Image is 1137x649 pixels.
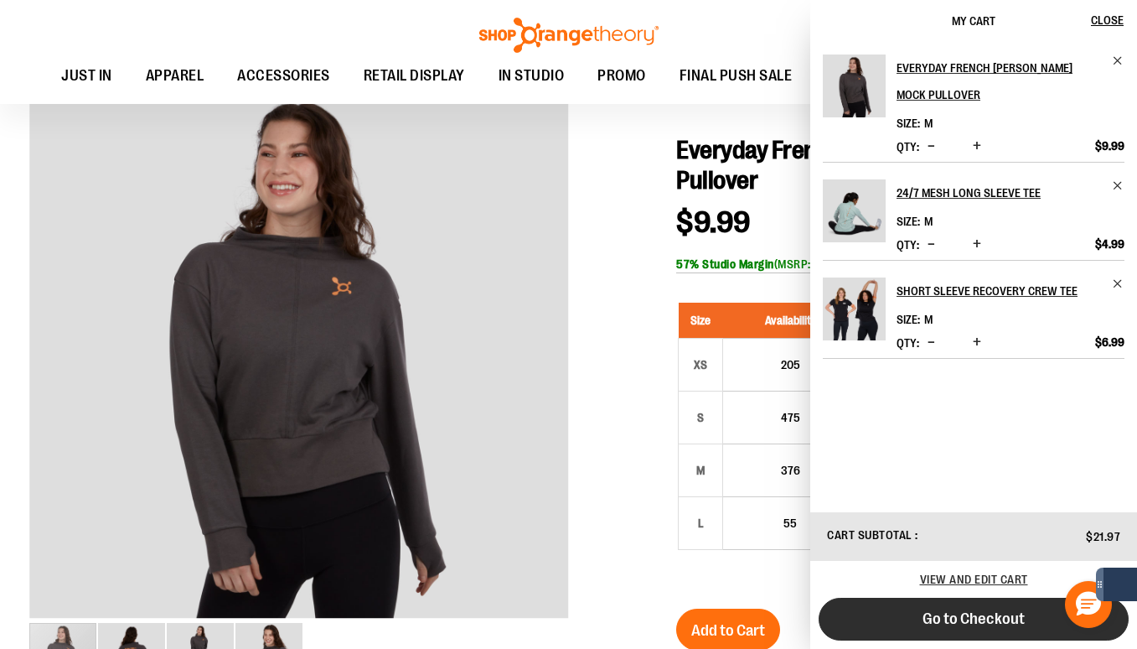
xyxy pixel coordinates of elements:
[897,238,919,252] label: Qty
[29,79,569,619] img: Product image for Everyday French Terry Crop Mock Pullover
[237,57,330,95] span: ACCESSORIES
[691,621,765,640] span: Add to Cart
[823,260,1124,359] li: Product
[924,313,933,326] span: M
[220,57,347,96] a: ACCESSORIES
[924,215,933,228] span: M
[781,464,800,477] span: 376
[146,57,204,95] span: APPAREL
[1112,278,1124,290] a: Remove item
[1112,55,1124,67] a: Remove item
[783,517,797,530] span: 55
[897,313,920,326] dt: Size
[676,136,1066,195] span: Everyday French [PERSON_NAME] Mock Pullover
[923,236,939,253] button: Decrease product quantity
[129,57,221,95] a: APPAREL
[897,215,920,228] dt: Size
[29,81,569,621] div: Product image for Everyday French Terry Crop Mock Pullover
[969,138,985,155] button: Increase product quantity
[663,57,809,96] a: FINAL PUSH SALE
[823,278,886,351] a: Short Sleeve Recovery Crew Tee
[897,55,1102,108] h2: Everyday French [PERSON_NAME] Mock Pullover
[1095,138,1124,153] span: $9.99
[1091,13,1124,27] span: Close
[897,278,1124,304] a: Short Sleeve Recovery Crew Tee
[1112,179,1124,192] a: Remove item
[347,57,482,96] a: RETAIL DISPLAY
[1086,530,1120,543] span: $21.97
[688,458,713,483] div: M
[819,598,1129,641] button: Go to Checkout
[781,358,800,371] span: 205
[823,179,886,242] img: 24/7 Mesh Long Sleeve Tee
[364,57,465,95] span: RETAIL DISPLAY
[923,610,1025,628] span: Go to Checkout
[809,57,918,96] a: OTF BY YOU
[676,205,751,240] span: $9.99
[679,303,723,339] th: Size
[676,257,774,271] b: 57% Studio Margin
[969,236,985,253] button: Increase product quantity
[823,55,886,128] a: Everyday French Terry Crop Mock Pullover
[688,511,713,536] div: L
[688,405,713,430] div: S
[897,278,1102,304] h2: Short Sleeve Recovery Crew Tee
[897,179,1124,206] a: 24/7 Mesh Long Sleeve Tee
[499,57,565,95] span: IN STUDIO
[781,411,800,424] span: 475
[969,335,985,351] button: Increase product quantity
[920,573,1028,586] a: View and edit cart
[827,528,912,542] span: Cart Subtotal
[823,55,1124,162] li: Product
[897,117,920,130] dt: Size
[676,256,1108,273] div: (MSRP: $22.99)
[823,162,1124,260] li: Product
[688,352,713,377] div: XS
[44,57,129,96] a: JUST IN
[897,179,1102,206] h2: 24/7 Mesh Long Sleeve Tee
[482,57,581,96] a: IN STUDIO
[823,55,886,117] img: Everyday French Terry Crop Mock Pullover
[952,14,995,28] span: My Cart
[581,57,663,96] a: PROMO
[1095,236,1124,252] span: $4.99
[597,57,646,95] span: PROMO
[897,140,919,153] label: Qty
[897,55,1124,108] a: Everyday French [PERSON_NAME] Mock Pullover
[823,278,886,340] img: Short Sleeve Recovery Crew Tee
[477,18,661,53] img: Shop Orangetheory
[1095,335,1124,350] span: $6.99
[680,57,793,95] span: FINAL PUSH SALE
[61,57,112,95] span: JUST IN
[723,303,858,339] th: Availability
[897,336,919,350] label: Qty
[924,117,933,130] span: M
[923,335,939,351] button: Decrease product quantity
[1065,581,1112,628] button: Hello, have a question? Let’s chat.
[823,179,886,253] a: 24/7 Mesh Long Sleeve Tee
[923,138,939,155] button: Decrease product quantity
